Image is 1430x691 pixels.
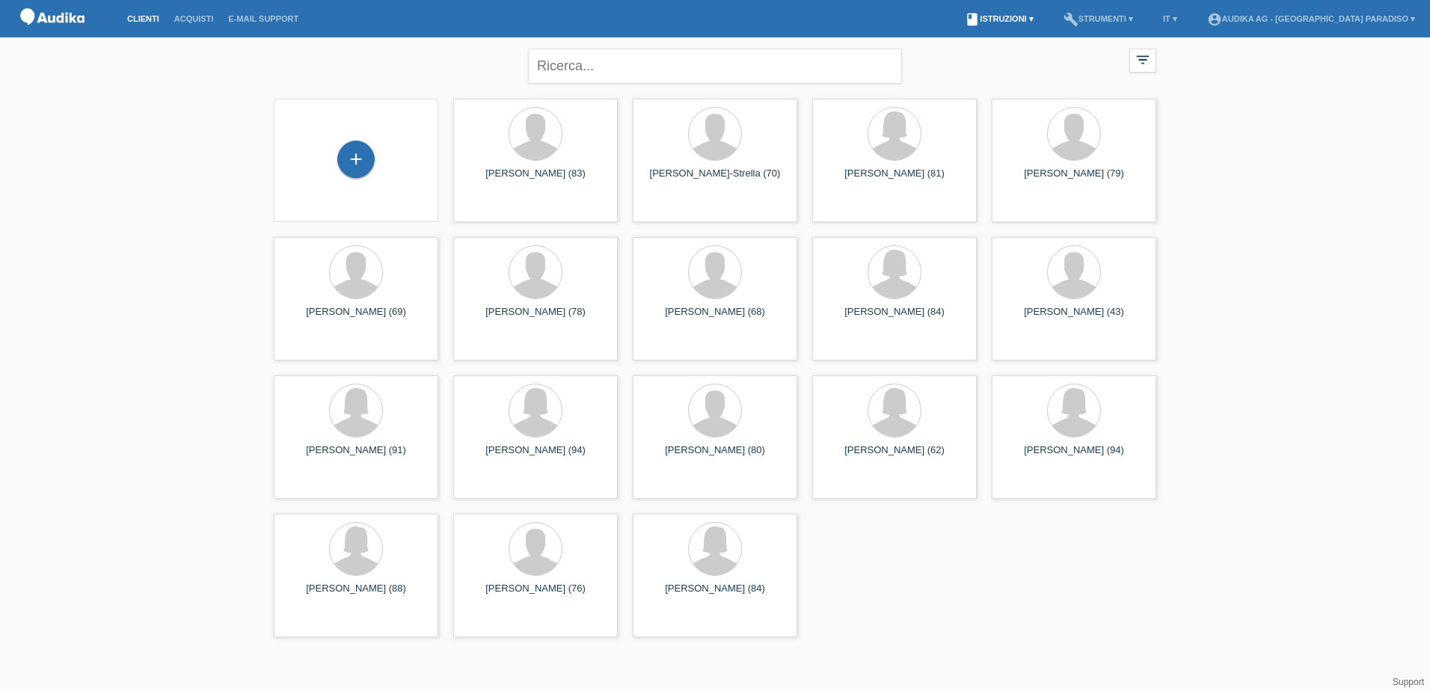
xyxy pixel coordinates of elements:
a: IT ▾ [1156,14,1185,23]
input: Ricerca... [528,49,902,84]
i: filter_list [1135,52,1151,68]
a: POS — MF Group [15,29,90,40]
div: [PERSON_NAME] (84) [824,306,965,330]
i: build [1064,12,1078,27]
a: Clienti [120,14,167,23]
div: [PERSON_NAME] (76) [465,583,606,606]
div: [PERSON_NAME] (84) [645,583,785,606]
div: [PERSON_NAME] (80) [645,444,785,468]
a: E-mail Support [221,14,306,23]
a: bookIstruzioni ▾ [957,14,1040,23]
div: [PERSON_NAME] (69) [286,306,426,330]
a: account_circleAudika AG - [GEOGRAPHIC_DATA] Paradiso ▾ [1200,14,1423,23]
div: Registrare cliente [338,147,374,172]
div: [PERSON_NAME] (88) [286,583,426,606]
div: [PERSON_NAME] (43) [1004,306,1144,330]
div: [PERSON_NAME]-Strella (70) [645,168,785,191]
div: [PERSON_NAME] (81) [824,168,965,191]
div: [PERSON_NAME] (78) [465,306,606,330]
a: Support [1393,677,1424,687]
div: [PERSON_NAME] (79) [1004,168,1144,191]
a: Acquisti [167,14,221,23]
div: [PERSON_NAME] (68) [645,306,785,330]
div: [PERSON_NAME] (83) [465,168,606,191]
a: buildStrumenti ▾ [1056,14,1141,23]
div: [PERSON_NAME] (62) [824,444,965,468]
i: account_circle [1207,12,1222,27]
div: [PERSON_NAME] (94) [465,444,606,468]
i: book [965,12,980,27]
div: [PERSON_NAME] (94) [1004,444,1144,468]
div: [PERSON_NAME] (91) [286,444,426,468]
